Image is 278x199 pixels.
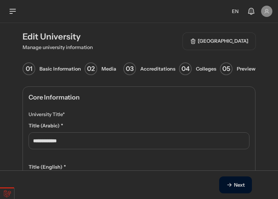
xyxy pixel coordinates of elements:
[237,65,255,73] span: Preview
[23,31,93,42] h1: Edit University
[229,5,241,18] div: Change language
[196,65,216,73] span: Colleges
[29,111,249,118] label: University Title
[234,181,245,189] span: Next
[222,64,230,74] span: 05
[101,65,116,73] span: Media
[29,92,249,102] h4: Core Information
[219,176,252,193] button: Next
[140,65,175,73] span: Accreditations
[39,65,81,73] span: Basic Information
[181,64,190,74] span: 04
[29,163,66,171] span: Title (English)
[29,122,63,129] span: Title (Arabic)
[87,64,95,74] span: 02
[23,44,93,51] p: Manage university information
[183,33,255,50] button: [GEOGRAPHIC_DATA]
[126,64,134,74] span: 03
[198,37,248,45] span: [GEOGRAPHIC_DATA]
[26,64,32,74] span: 01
